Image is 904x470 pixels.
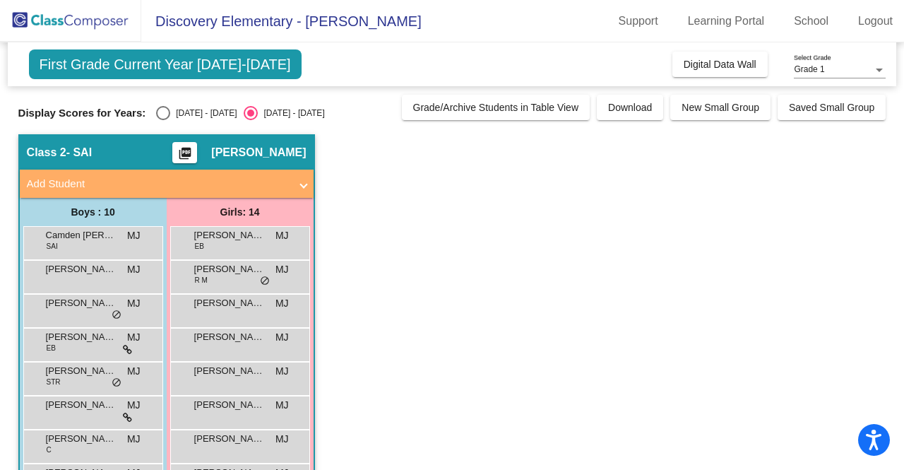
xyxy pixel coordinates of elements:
[413,102,579,113] span: Grade/Archive Students in Table View
[195,275,208,286] span: R M
[275,432,289,447] span: MJ
[194,262,265,276] span: [PERSON_NAME]
[260,276,270,287] span: do_not_disturb_alt
[167,198,314,226] div: Girls: 14
[46,432,117,446] span: [PERSON_NAME]
[47,343,56,353] span: EB
[127,228,141,243] span: MJ
[677,10,776,33] a: Learning Portal
[112,377,121,389] span: do_not_disturb_alt
[682,102,759,113] span: New Small Group
[127,262,141,277] span: MJ
[141,10,422,33] span: Discovery Elementary - [PERSON_NAME]
[608,102,652,113] span: Download
[20,198,167,226] div: Boys : 10
[46,262,117,276] span: [PERSON_NAME]
[46,364,117,378] span: [PERSON_NAME] [PERSON_NAME]
[794,64,824,74] span: Grade 1
[20,170,314,198] mat-expansion-panel-header: Add Student
[275,330,289,345] span: MJ
[46,398,117,412] span: [PERSON_NAME]
[607,10,670,33] a: Support
[275,262,289,277] span: MJ
[789,102,874,113] span: Saved Small Group
[47,377,61,387] span: STR
[194,364,265,378] span: [PERSON_NAME]
[275,296,289,311] span: MJ
[275,364,289,379] span: MJ
[46,330,117,344] span: [PERSON_NAME]
[46,228,117,242] span: Camden [PERSON_NAME]
[402,95,590,120] button: Grade/Archive Students in Table View
[29,49,302,79] span: First Grade Current Year [DATE]-[DATE]
[18,107,146,119] span: Display Scores for Years:
[194,398,265,412] span: [PERSON_NAME]
[194,228,265,242] span: [PERSON_NAME]
[194,330,265,344] span: [PERSON_NAME]
[127,432,141,447] span: MJ
[127,364,141,379] span: MJ
[672,52,768,77] button: Digital Data Wall
[211,146,306,160] span: [PERSON_NAME]
[27,176,290,192] mat-panel-title: Add Student
[177,146,194,166] mat-icon: picture_as_pdf
[670,95,771,120] button: New Small Group
[258,107,324,119] div: [DATE] - [DATE]
[27,146,66,160] span: Class 2
[170,107,237,119] div: [DATE] - [DATE]
[275,228,289,243] span: MJ
[66,146,92,160] span: - SAI
[112,310,121,321] span: do_not_disturb_alt
[275,398,289,413] span: MJ
[194,432,265,446] span: [PERSON_NAME]
[127,398,141,413] span: MJ
[778,95,886,120] button: Saved Small Group
[47,445,52,455] span: C
[783,10,840,33] a: School
[127,296,141,311] span: MJ
[597,95,663,120] button: Download
[684,59,756,70] span: Digital Data Wall
[847,10,904,33] a: Logout
[156,106,324,120] mat-radio-group: Select an option
[127,330,141,345] span: MJ
[194,296,265,310] span: [PERSON_NAME]
[47,241,58,252] span: SAI
[195,241,204,252] span: EB
[172,142,197,163] button: Print Students Details
[46,296,117,310] span: [PERSON_NAME]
